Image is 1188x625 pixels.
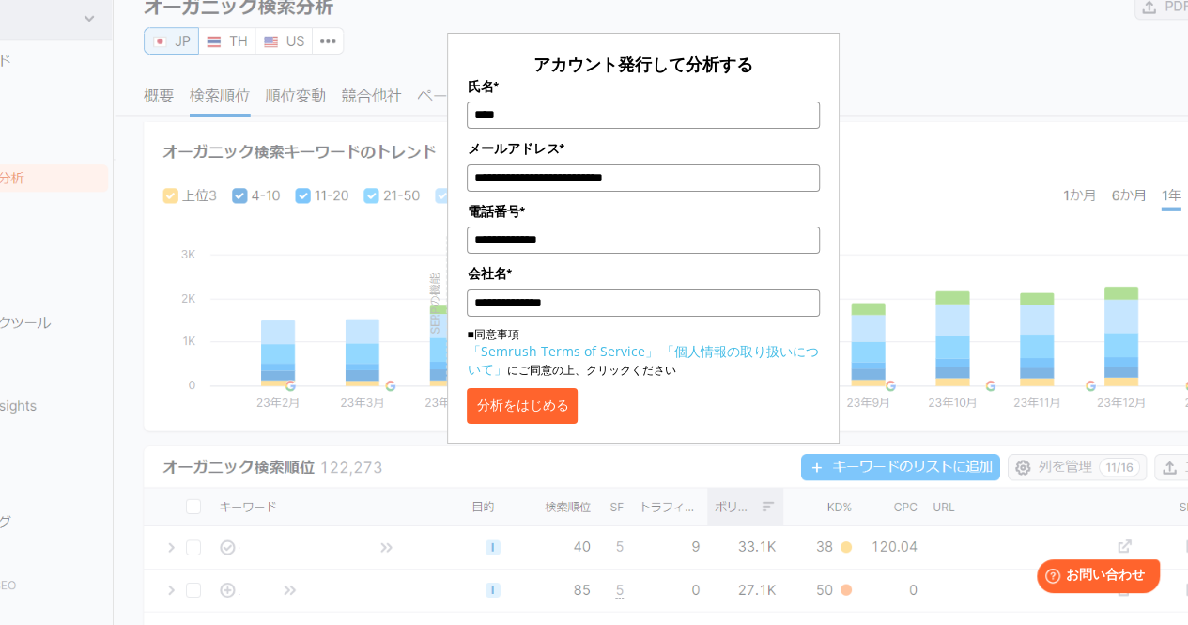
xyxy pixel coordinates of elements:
[467,326,819,379] p: ■同意事項 にご同意の上、クリックください
[467,388,578,424] button: 分析をはじめる
[467,342,818,378] a: 「個人情報の取り扱いについて」
[1021,552,1167,604] iframe: Help widget launcher
[533,53,753,75] span: アカウント発行して分析する
[467,342,657,360] a: 「Semrush Terms of Service」
[467,138,819,159] label: メールアドレス*
[467,201,819,222] label: 電話番号*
